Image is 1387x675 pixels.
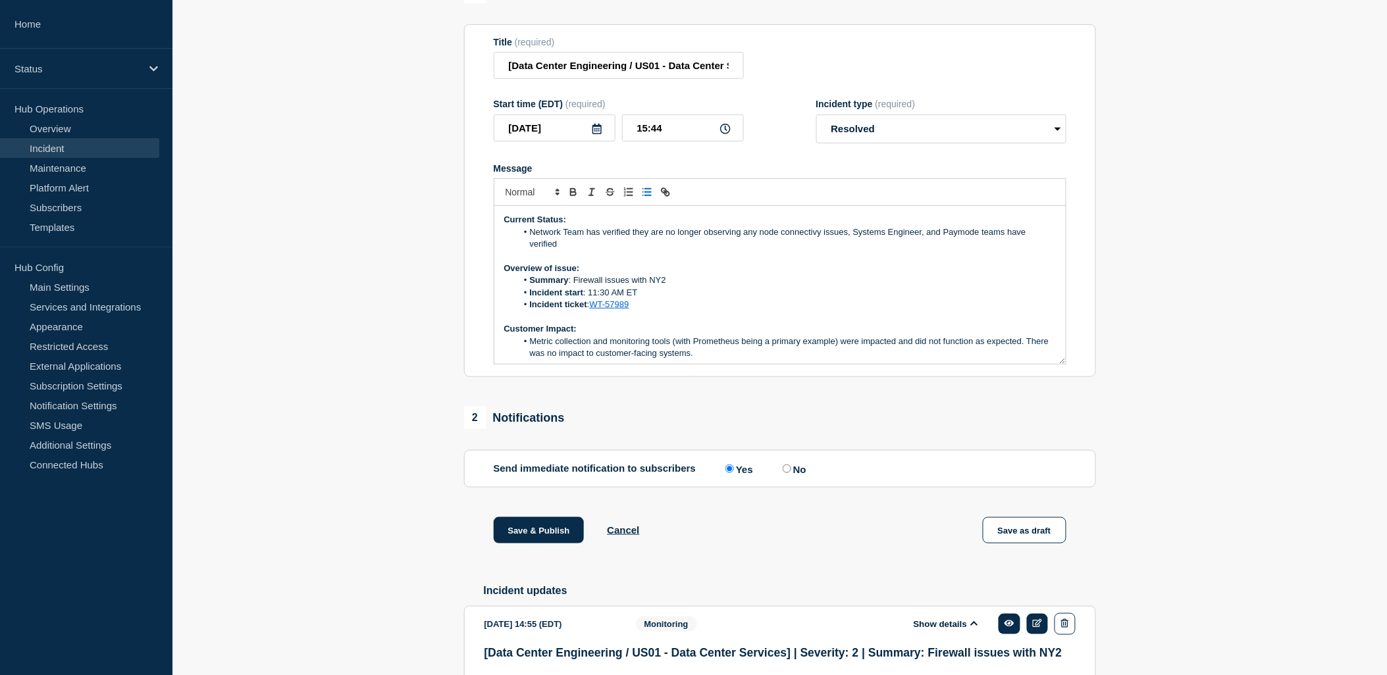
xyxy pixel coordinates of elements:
[504,324,577,334] strong: Customer Impact:
[816,99,1066,109] div: Incident type
[494,463,696,475] p: Send immediate notification to subscribers
[638,184,656,200] button: Toggle bulleted list
[494,37,744,47] div: Title
[983,517,1066,543] button: Save as draft
[622,114,744,141] input: HH:MM
[876,99,916,109] span: (required)
[494,163,1066,174] div: Message
[517,287,1056,299] li: : 11:30 AM ET
[494,206,1066,364] div: Message
[14,63,141,74] p: Status
[590,299,629,309] a: WT-57989
[722,463,753,475] label: Yes
[783,464,791,473] input: No
[494,517,585,543] button: Save & Publish
[517,336,1056,360] li: Metric collection and monitoring tools (with Prometheus being a primary example) were impacted an...
[464,407,486,429] span: 2
[494,114,615,141] input: YYYY-MM-DD
[484,613,616,635] div: [DATE] 14:55 (EDT)
[484,646,1076,660] h3: [Data Center Engineering / US01 - Data Center Services] | Severity: 2 | Summary: Firewall issues ...
[565,99,606,109] span: (required)
[494,463,1066,475] div: Send immediate notification to subscribers
[530,275,569,285] strong: Summary
[656,184,675,200] button: Toggle link
[515,37,555,47] span: (required)
[517,274,1056,286] li: : Firewall issues with NY2
[494,52,744,79] input: Title
[607,524,639,536] button: Cancel
[601,184,619,200] button: Toggle strikethrough text
[619,184,638,200] button: Toggle ordered list
[530,287,584,297] strong: Incident start
[910,618,982,630] button: Show details
[779,463,806,475] label: No
[636,616,697,632] span: Monitoring
[530,299,587,309] strong: Incident ticket
[583,184,601,200] button: Toggle italic text
[464,407,565,429] div: Notifications
[504,214,567,224] strong: Current Status:
[484,585,1096,597] h2: Incident updates
[494,99,744,109] div: Start time (EDT)
[816,114,1066,143] select: Incident type
[500,184,564,200] span: Font size
[517,226,1056,251] li: Network Team has verified they are no longer observing any node connectivy issues, Systems Engine...
[517,299,1056,311] li: :
[725,464,734,473] input: Yes
[564,184,583,200] button: Toggle bold text
[504,263,580,273] strong: Overview of issue:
